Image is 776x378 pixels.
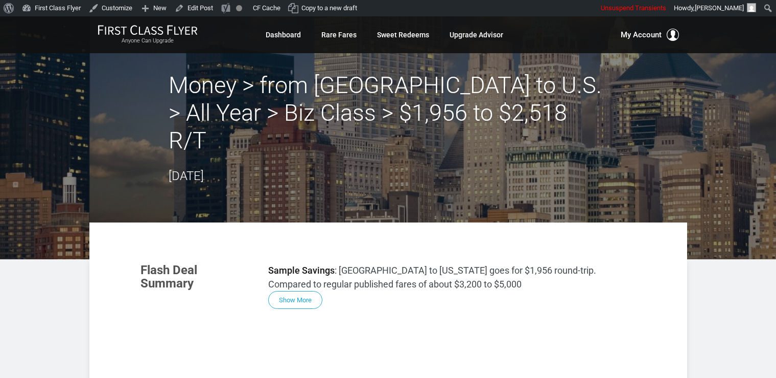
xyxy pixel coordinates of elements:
a: Dashboard [266,26,301,44]
time: [DATE] [169,169,204,183]
img: First Class Flyer [98,25,198,35]
span: [PERSON_NAME] [695,4,744,12]
span: My Account [621,29,662,41]
strong: Sample Savings [268,265,335,276]
span: Unsuspend Transients [601,4,666,12]
p: : [GEOGRAPHIC_DATA] to [US_STATE] goes for $1,956 round-trip. Compared to regular published fares... [268,263,636,291]
a: Upgrade Advisor [450,26,503,44]
h2: Money > from [GEOGRAPHIC_DATA] to U.S. > All Year > Biz Class > $1,956 to $2,518 R/T [169,72,608,154]
a: Rare Fares [321,26,357,44]
h3: Flash Deal Summary [140,263,253,291]
a: First Class FlyerAnyone Can Upgrade [98,25,198,45]
button: Show More [268,291,322,309]
small: Anyone Can Upgrade [98,37,198,45]
button: My Account [621,29,679,41]
a: Sweet Redeems [377,26,429,44]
